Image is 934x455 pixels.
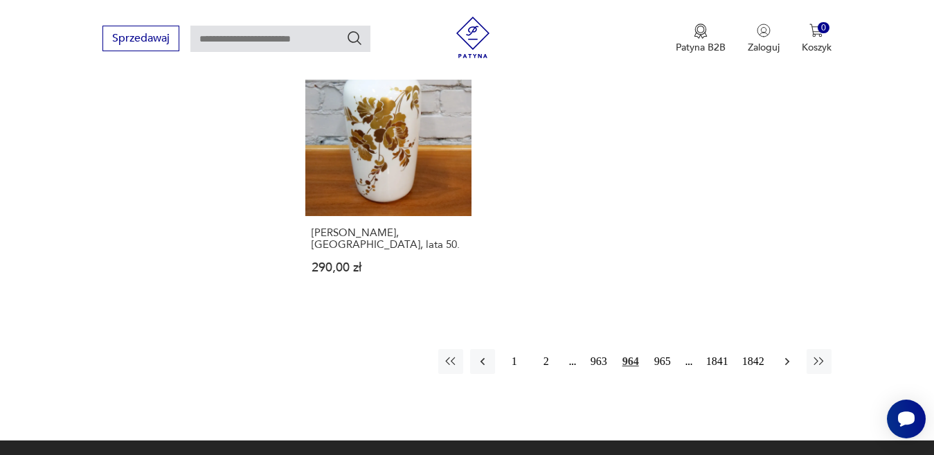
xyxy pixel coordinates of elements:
button: 963 [586,349,611,374]
iframe: Smartsupp widget button [887,400,926,438]
button: 965 [650,349,675,374]
p: Koszyk [802,41,832,54]
a: Ikona medaluPatyna B2B [676,24,726,54]
img: Patyna - sklep z meblami i dekoracjami vintage [452,17,494,58]
img: Ikona koszyka [809,24,823,37]
p: 290,00 zł [312,262,465,274]
button: 1842 [739,349,768,374]
h3: [PERSON_NAME], [GEOGRAPHIC_DATA], lata 50. [312,227,465,251]
a: Wazon Kaiser, Niemcy, lata 50.[PERSON_NAME], [GEOGRAPHIC_DATA], lata 50.290,00 zł [305,50,472,301]
p: Patyna B2B [676,41,726,54]
button: 1841 [703,349,732,374]
img: Ikonka użytkownika [757,24,771,37]
button: Sprzedawaj [102,26,179,51]
img: Ikona medalu [694,24,708,39]
button: 0Koszyk [802,24,832,54]
button: Szukaj [346,30,363,46]
button: 1 [502,349,527,374]
div: 0 [818,22,829,34]
button: Zaloguj [748,24,780,54]
button: Patyna B2B [676,24,726,54]
p: Zaloguj [748,41,780,54]
a: Sprzedawaj [102,35,179,44]
button: 2 [534,349,559,374]
button: 964 [618,349,643,374]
